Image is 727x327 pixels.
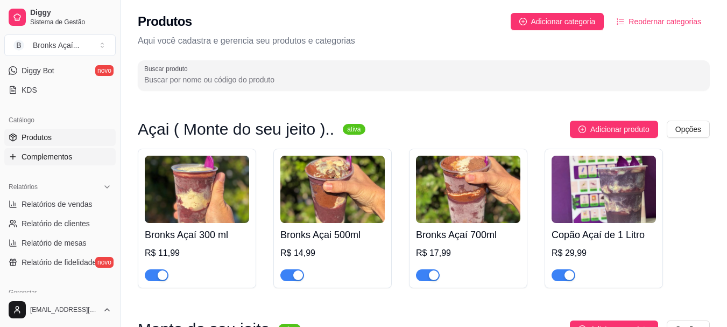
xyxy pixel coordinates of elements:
span: Relatórios [9,183,38,191]
span: Adicionar categoria [531,16,596,27]
img: product-image [145,156,249,223]
label: Buscar produto [144,64,192,73]
div: R$ 11,99 [145,247,249,260]
span: Reodernar categorias [629,16,701,27]
h4: Bronks Açai 500ml [280,227,385,242]
span: Produtos [22,132,52,143]
span: KDS [22,85,37,95]
button: Adicionar categoria [511,13,604,30]
span: B [13,40,24,51]
a: Relatório de fidelidadenovo [4,254,116,271]
span: plus-circle [519,18,527,25]
img: product-image [280,156,385,223]
button: Select a team [4,34,116,56]
span: ordered-list [617,18,624,25]
a: Relatório de clientes [4,215,116,232]
img: product-image [552,156,656,223]
a: Diggy Botnovo [4,62,116,79]
span: [EMAIL_ADDRESS][DOMAIN_NAME] [30,305,98,314]
a: Complementos [4,148,116,165]
h3: Açai ( Monte do seu jeito ).. [138,123,334,136]
a: DiggySistema de Gestão [4,4,116,30]
div: R$ 29,99 [552,247,656,260]
a: Produtos [4,129,116,146]
button: Adicionar produto [570,121,658,138]
span: Complementos [22,151,72,162]
input: Buscar produto [144,74,703,85]
button: Opções [667,121,710,138]
a: Relatório de mesas [4,234,116,252]
h4: Bronks Açaí 300 ml [145,227,249,242]
span: Diggy Bot [22,65,54,76]
button: [EMAIL_ADDRESS][DOMAIN_NAME] [4,297,116,323]
span: Relatório de clientes [22,218,90,229]
span: Relatórios de vendas [22,199,93,210]
span: Adicionar produto [590,123,650,135]
sup: ativa [343,124,365,135]
div: R$ 17,99 [416,247,520,260]
span: Sistema de Gestão [30,18,111,26]
div: Catálogo [4,112,116,129]
p: Aqui você cadastra e gerencia seu produtos e categorias [138,34,710,47]
button: Reodernar categorias [608,13,710,30]
img: product-image [416,156,520,223]
a: Relatórios de vendas [4,196,116,213]
div: Bronks Açaí ... [33,40,79,51]
div: R$ 14,99 [280,247,385,260]
span: Opções [675,123,701,135]
h2: Produtos [138,13,192,30]
span: Diggy [30,8,111,18]
a: KDS [4,81,116,99]
span: plus-circle [578,126,586,133]
span: Relatório de fidelidade [22,257,96,268]
h4: Copão Açaí de 1 Litro [552,227,656,242]
span: Relatório de mesas [22,238,87,248]
div: Gerenciar [4,284,116,301]
h4: Bronks Açaí 700ml [416,227,520,242]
